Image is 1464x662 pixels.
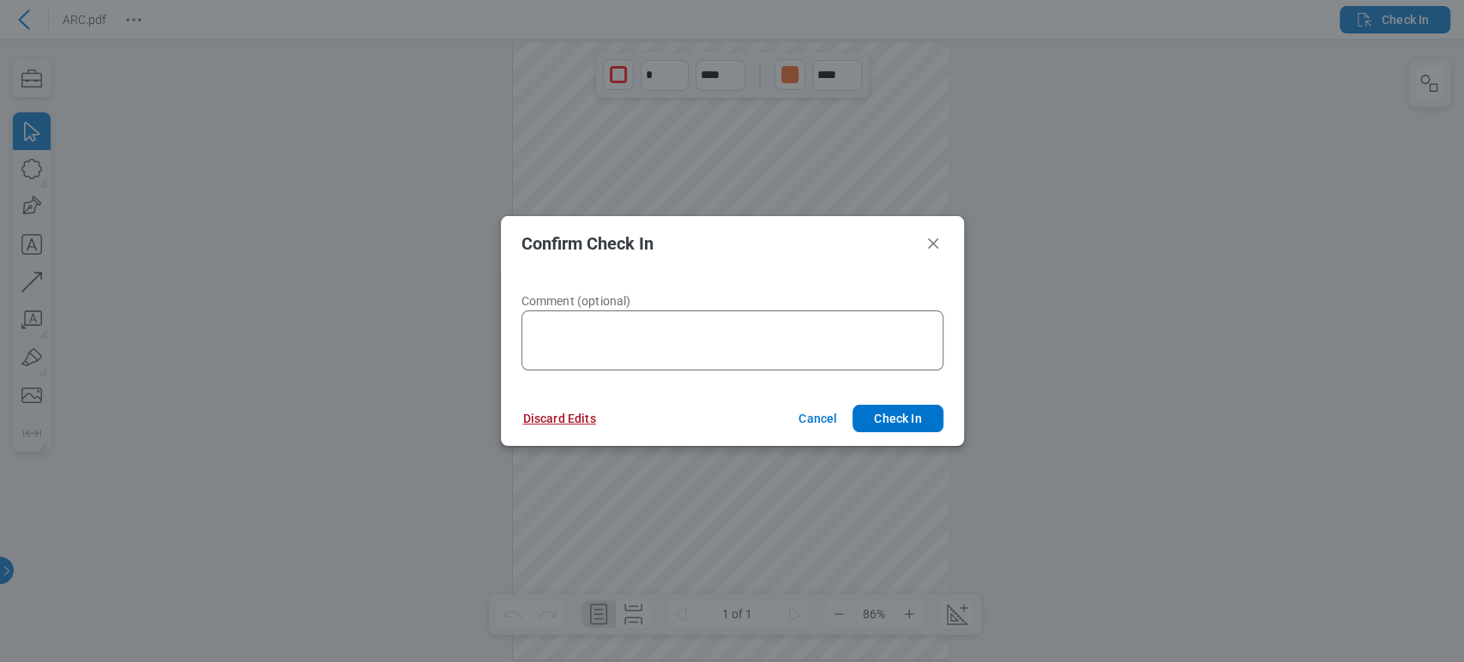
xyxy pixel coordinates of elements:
span: Comment (optional) [521,294,631,308]
button: Check In [852,405,943,432]
h2: Confirm Check In [521,234,916,253]
button: Cancel [778,405,852,432]
button: Close [923,233,943,254]
button: Discard Edits [503,405,617,432]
